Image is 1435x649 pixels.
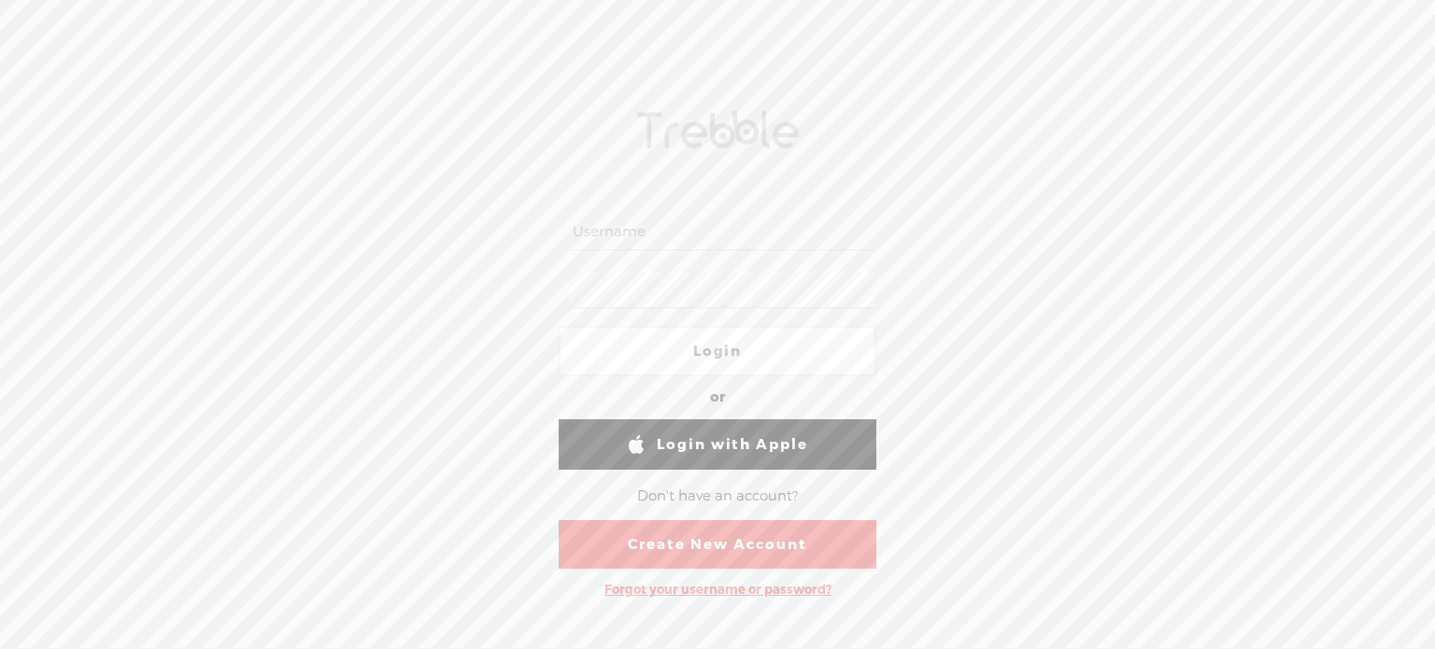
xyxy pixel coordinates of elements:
div: or [710,383,725,413]
input: Username [569,214,873,250]
div: Don't have an account? [637,477,798,516]
a: Login [559,326,876,376]
a: Login with Apple [559,419,876,470]
a: Create New Account [559,520,876,569]
div: Forgot your username or password? [595,572,841,607]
